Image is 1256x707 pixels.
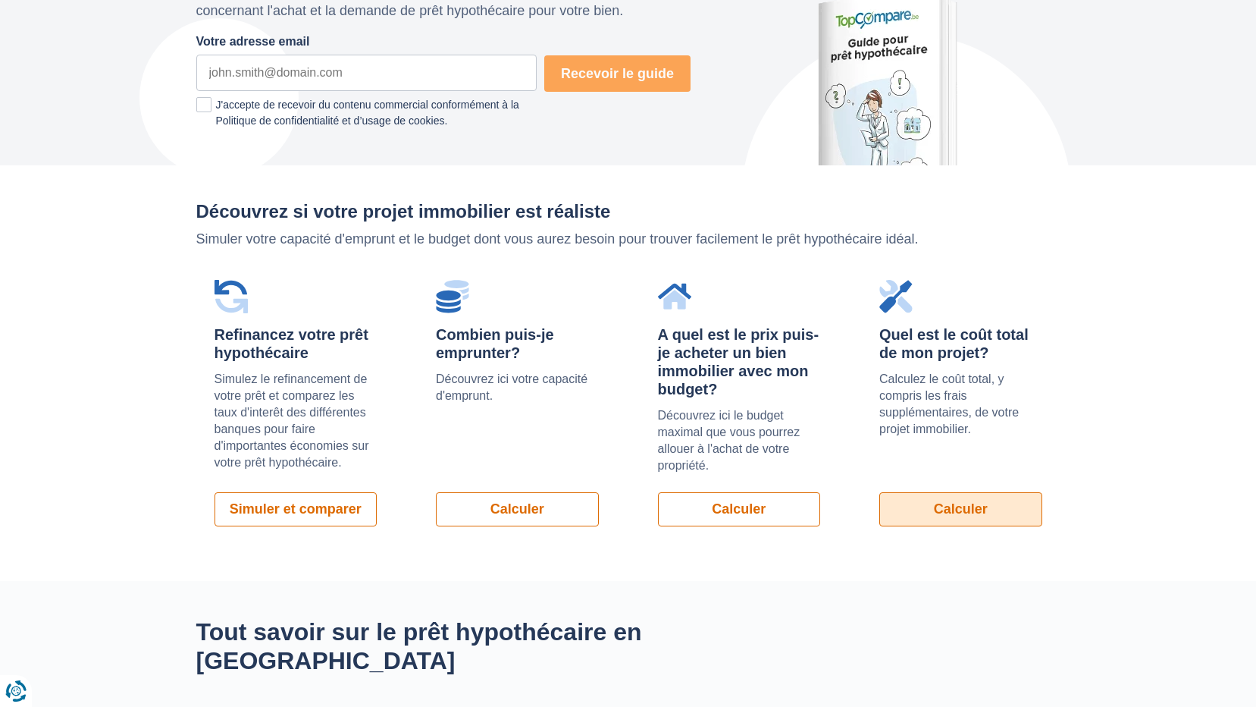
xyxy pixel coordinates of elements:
a: Calculer [658,492,821,526]
p: Calculez le coût total, y compris les frais supplémentaires, de votre projet immobilier. [879,371,1042,438]
label: Votre adresse email [196,33,310,51]
h2: Tout savoir sur le prêt hypothécaire en [GEOGRAPHIC_DATA] [196,617,765,676]
p: Simulez le refinancement de votre prêt et comparez les taux d'interêt des différentes banques pou... [215,371,377,471]
label: J'accepte de recevoir du contenu commercial conformément à la Politique de confidentialité et d’u... [196,97,537,129]
a: Calculer [436,492,599,526]
h2: Découvrez si votre projet immobilier est réaliste [196,202,1060,222]
img: A quel est le prix puis-je acheter un bien immobilier avec mon budget? [658,280,691,313]
a: Calculer [879,492,1042,526]
img: Quel est le coût total de mon projet? [879,280,913,313]
p: Découvrez ici votre capacité d'emprunt. [436,371,599,404]
a: Simuler et comparer [215,492,377,526]
input: john.smith@domain.com [196,55,537,91]
div: A quel est le prix puis-je acheter un bien immobilier avec mon budget? [658,325,821,398]
img: Refinancez votre prêt hypothécaire [215,280,248,313]
button: Recevoir le guide [544,55,691,92]
div: Quel est le coût total de mon projet? [879,325,1042,362]
img: Combien puis-je emprunter? [436,280,469,313]
p: Découvrez ici le budget maximal que vous pourrez allouer à l'achat de votre propriété. [658,407,821,474]
div: Combien puis-je emprunter? [436,325,599,362]
div: Refinancez votre prêt hypothécaire [215,325,377,362]
p: Simuler votre capacité d'emprunt et le budget dont vous aurez besoin pour trouver facilement le p... [196,230,1060,250]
